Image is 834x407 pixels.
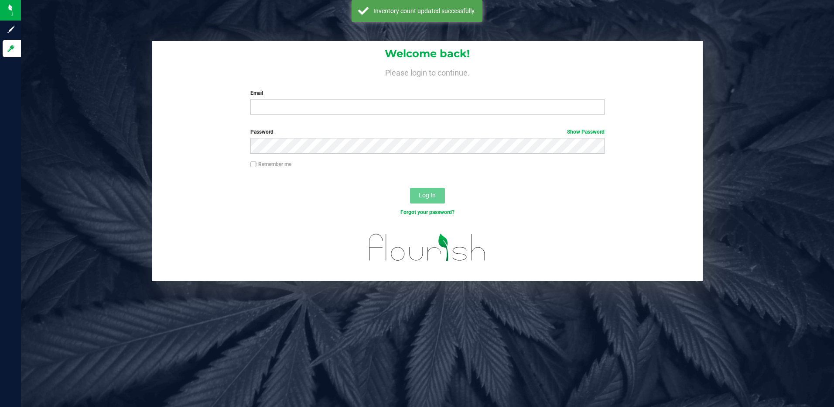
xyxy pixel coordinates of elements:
label: Remember me [250,160,291,168]
inline-svg: Sign up [7,25,15,34]
div: Inventory count updated successfully. [373,7,476,15]
label: Email [250,89,605,97]
img: flourish_logo.svg [359,225,496,270]
button: Log In [410,188,445,203]
h4: Please login to continue. [152,66,703,77]
a: Forgot your password? [400,209,455,215]
input: Remember me [250,162,256,168]
span: Log In [419,192,436,199]
a: Show Password [567,129,605,135]
h1: Welcome back! [152,48,703,59]
span: Password [250,129,273,135]
inline-svg: Log in [7,44,15,53]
